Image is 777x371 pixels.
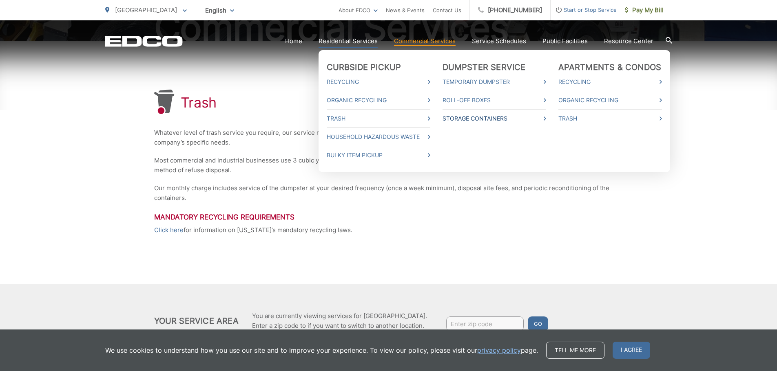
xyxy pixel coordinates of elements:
p: We use cookies to understand how you use our site and to improve your experience. To view our pol... [105,345,538,355]
span: I agree [613,342,650,359]
a: Trash [327,114,430,123]
a: Click here [154,225,184,235]
a: Curbside Pickup [327,62,401,72]
a: Temporary Dumpster [443,77,546,87]
span: Pay My Bill [625,5,664,15]
a: Public Facilities [542,36,588,46]
a: Residential Services [319,36,378,46]
span: English [199,3,240,18]
span: [GEOGRAPHIC_DATA] [115,6,177,14]
a: Tell me more [546,342,604,359]
a: EDCD logo. Return to the homepage. [105,35,183,47]
a: About EDCO [339,5,378,15]
a: Dumpster Service [443,62,526,72]
h2: Your Service Area [154,316,239,326]
h3: Mandatory Recycling Requirements [154,213,623,221]
a: Resource Center [604,36,653,46]
p: Most commercial and industrial businesses use 3 cubic yard dumpsters (approx.) as the standard re... [154,156,623,175]
a: Home [285,36,302,46]
a: Household Hazardous Waste [327,132,430,142]
h1: Trash [181,94,217,111]
a: Storage Containers [443,114,546,123]
button: Go [528,316,548,331]
a: Recycling [327,77,430,87]
a: Apartments & Condos [558,62,662,72]
p: You are currently viewing services for [GEOGRAPHIC_DATA]. Enter a zip code to if you want to swit... [252,311,427,331]
a: Organic Recycling [327,95,430,105]
a: Trash [558,114,662,123]
a: Contact Us [433,5,461,15]
a: News & Events [386,5,425,15]
input: Enter zip code [446,316,524,331]
a: Organic Recycling [558,95,662,105]
a: privacy policy [477,345,521,355]
p: Whatever level of trash service you require, our service representatives will help implement the ... [154,128,623,147]
p: Our monthly charge includes service of the dumpster at your desired frequency (once a week minimu... [154,183,623,203]
a: Commercial Services [394,36,456,46]
a: Bulky Item Pickup [327,150,430,160]
p: for information on [US_STATE]’s mandatory recycling laws. [154,225,623,235]
a: Recycling [558,77,662,87]
a: Service Schedules [472,36,526,46]
a: Roll-Off Boxes [443,95,546,105]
